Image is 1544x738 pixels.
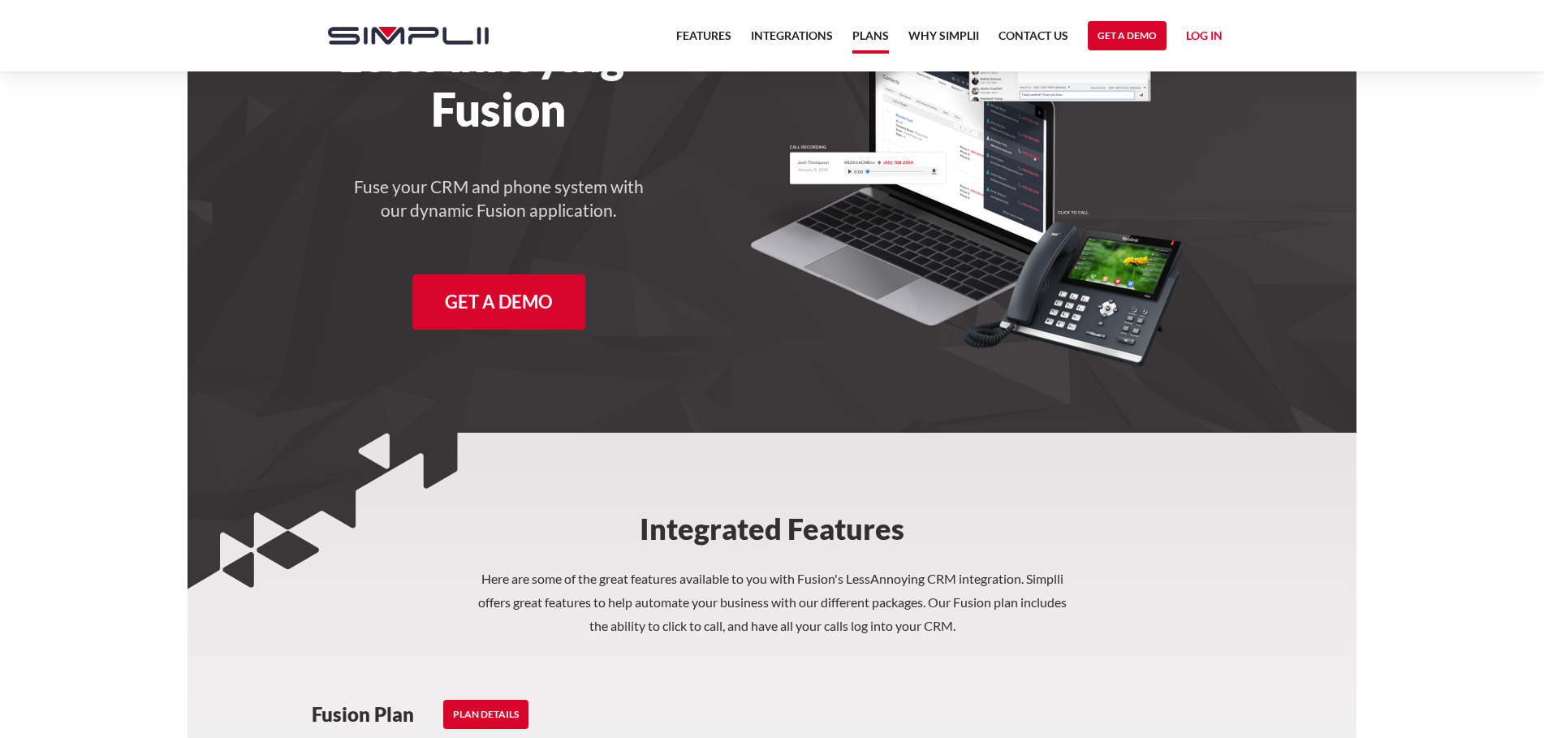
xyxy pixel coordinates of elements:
[998,26,1068,55] a: Contact US
[412,274,585,330] a: Get A Demo
[472,568,1072,637] p: Here are some of the great features available to you with Fusion's LessAnnoying CRM integration. ...
[352,175,645,222] h4: Fuse your CRM and phone system with our dynamic Fusion application.
[443,700,528,729] a: PLAN DETAILS
[312,28,686,136] h1: LessAnnoying + Fusion
[328,27,489,45] img: Simplii
[1088,21,1167,50] a: Get a Demo
[519,433,1025,568] h2: Integrated Features
[676,26,731,55] a: Features
[908,26,979,55] a: Why Simplii
[751,26,833,55] a: Integrations
[1186,26,1223,50] a: Log in
[312,702,414,727] h3: Fusion Plan
[852,26,889,54] a: Plans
